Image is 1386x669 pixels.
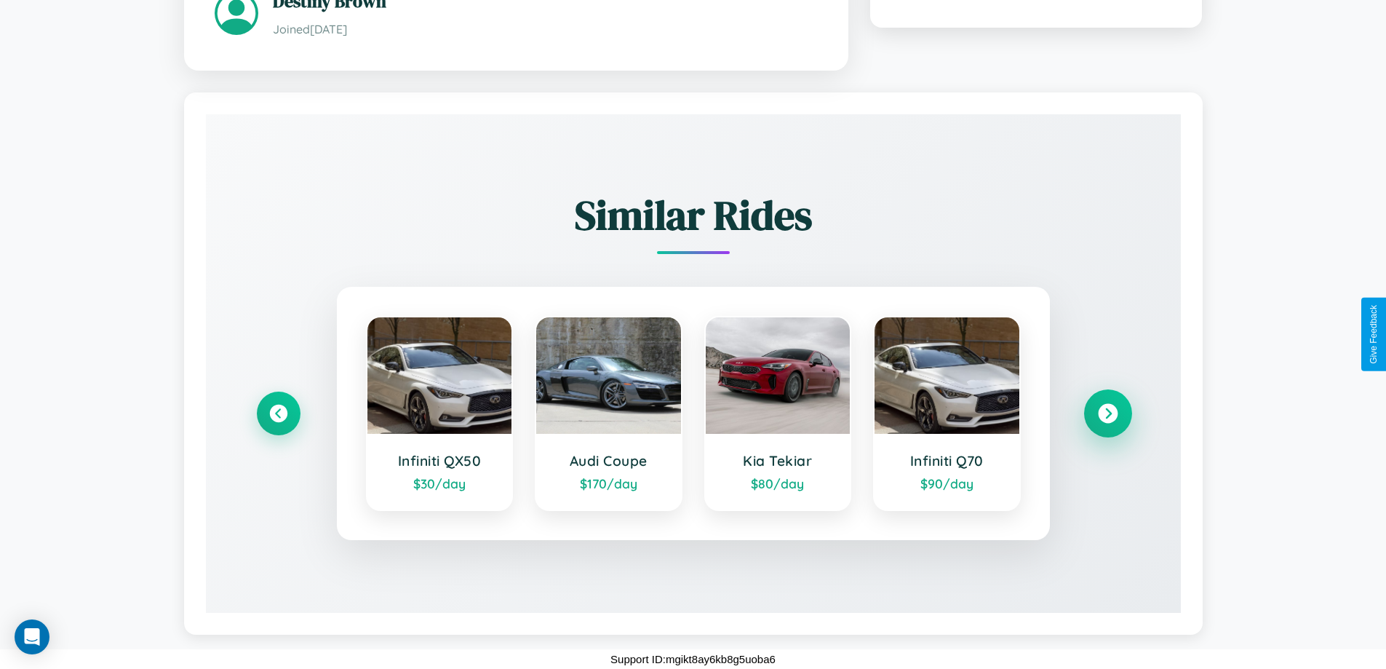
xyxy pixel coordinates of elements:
a: Audi Coupe$170/day [535,316,682,511]
h3: Infiniti Q70 [889,452,1005,470]
h2: Similar Rides [257,187,1130,243]
div: Open Intercom Messenger [15,619,49,654]
div: $ 170 /day [551,475,666,491]
h3: Audi Coupe [551,452,666,470]
h3: Infiniti QX50 [382,452,498,470]
div: $ 80 /day [720,475,836,491]
a: Kia Tekiar$80/day [704,316,852,511]
div: Give Feedback [1369,305,1379,364]
div: $ 30 /day [382,475,498,491]
div: $ 90 /day [889,475,1005,491]
p: Joined [DATE] [273,19,818,40]
h3: Kia Tekiar [720,452,836,470]
a: Infiniti QX50$30/day [366,316,514,511]
a: Infiniti Q70$90/day [873,316,1021,511]
p: Support ID: mgikt8ay6kb8g5uoba6 [610,649,776,669]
